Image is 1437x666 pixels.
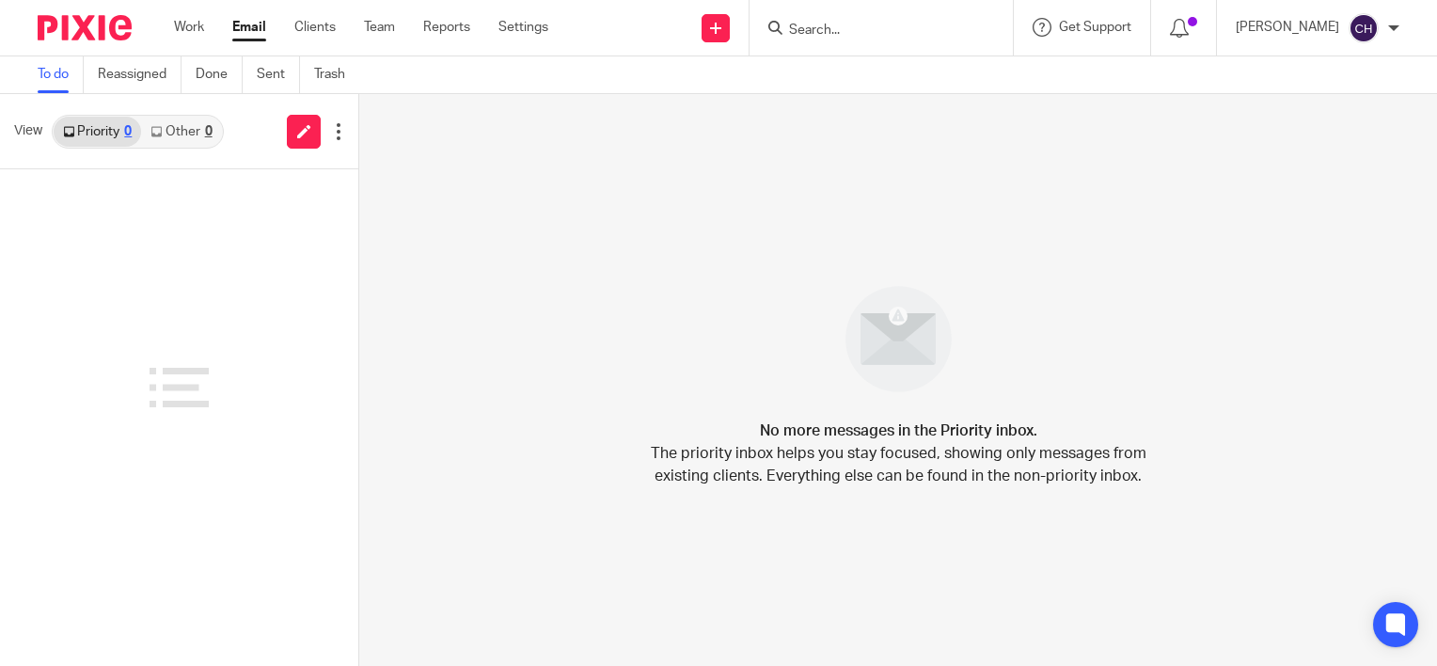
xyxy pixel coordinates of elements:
a: Sent [257,56,300,93]
div: 0 [124,125,132,138]
a: Email [232,18,266,37]
a: Clients [294,18,336,37]
a: To do [38,56,84,93]
a: Settings [498,18,548,37]
a: Other0 [141,117,221,147]
a: Done [196,56,243,93]
a: Team [364,18,395,37]
img: svg%3E [1349,13,1379,43]
span: View [14,121,42,141]
a: Trash [314,56,359,93]
span: Get Support [1059,21,1131,34]
input: Search [787,23,956,40]
a: Priority0 [54,117,141,147]
p: [PERSON_NAME] [1236,18,1339,37]
a: Work [174,18,204,37]
a: Reports [423,18,470,37]
div: 0 [205,125,213,138]
a: Reassigned [98,56,182,93]
img: image [833,274,964,404]
img: Pixie [38,15,132,40]
h4: No more messages in the Priority inbox. [760,420,1037,442]
p: The priority inbox helps you stay focused, showing only messages from existing clients. Everythin... [649,442,1147,487]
